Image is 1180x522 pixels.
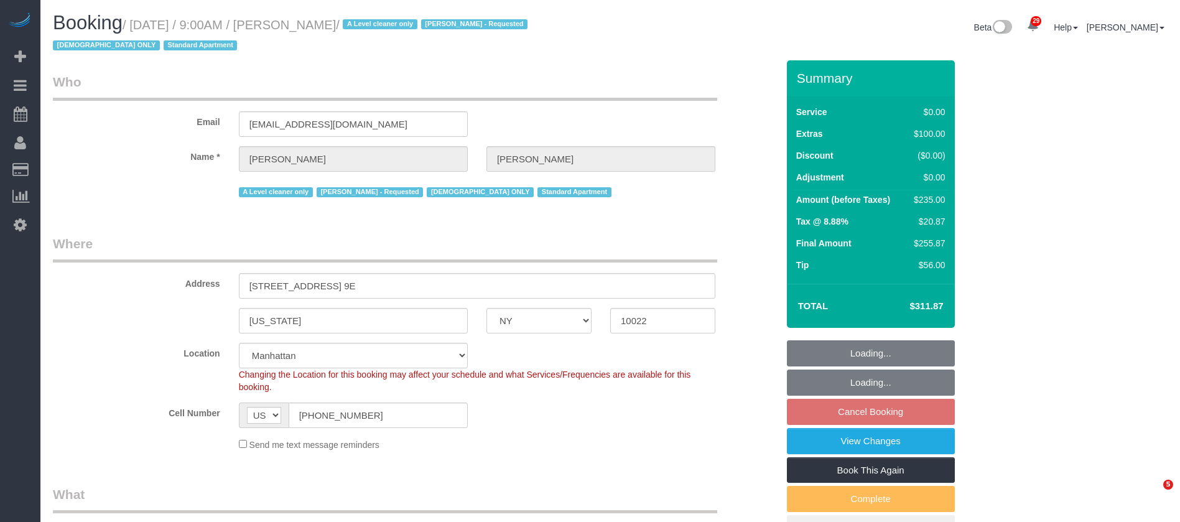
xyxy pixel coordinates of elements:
[797,71,949,85] h3: Summary
[796,237,852,249] label: Final Amount
[164,40,238,50] span: Standard Apartment
[44,273,230,290] label: Address
[787,428,955,454] a: View Changes
[486,146,715,172] input: Last Name
[44,111,230,128] label: Email
[7,12,32,30] img: Automaid Logo
[798,301,829,311] strong: Total
[44,343,230,360] label: Location
[796,193,890,206] label: Amount (before Taxes)
[909,106,945,118] div: $0.00
[53,12,123,34] span: Booking
[796,215,848,228] label: Tax @ 8.88%
[239,308,468,333] input: City
[53,235,717,263] legend: Where
[796,171,844,184] label: Adjustment
[1054,22,1078,32] a: Help
[872,301,943,312] h4: $311.87
[909,215,945,228] div: $20.87
[796,106,827,118] label: Service
[909,193,945,206] div: $235.00
[421,19,527,29] span: [PERSON_NAME] - Requested
[1021,12,1045,40] a: 29
[1087,22,1164,32] a: [PERSON_NAME]
[974,22,1013,32] a: Beta
[787,457,955,483] a: Book This Again
[796,259,809,271] label: Tip
[289,403,468,428] input: Cell Number
[53,73,717,101] legend: Who
[239,187,313,197] span: A Level cleaner only
[44,146,230,163] label: Name *
[44,403,230,419] label: Cell Number
[909,259,945,271] div: $56.00
[53,40,160,50] span: [DEMOGRAPHIC_DATA] ONLY
[909,171,945,184] div: $0.00
[537,187,611,197] span: Standard Apartment
[909,237,945,249] div: $255.87
[796,149,834,162] label: Discount
[239,111,468,137] input: Email
[249,440,379,450] span: Send me text message reminders
[239,370,691,392] span: Changing the Location for this booking may affect your schedule and what Services/Frequencies are...
[610,308,715,333] input: Zip Code
[239,146,468,172] input: First Name
[992,20,1012,36] img: New interface
[1031,16,1041,26] span: 29
[343,19,417,29] span: A Level cleaner only
[53,18,531,53] small: / [DATE] / 9:00AM / [PERSON_NAME]
[909,128,945,140] div: $100.00
[317,187,423,197] span: [PERSON_NAME] - Requested
[1138,480,1168,510] iframe: Intercom live chat
[427,187,534,197] span: [DEMOGRAPHIC_DATA] ONLY
[53,485,717,513] legend: What
[796,128,823,140] label: Extras
[1163,480,1173,490] span: 5
[909,149,945,162] div: ($0.00)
